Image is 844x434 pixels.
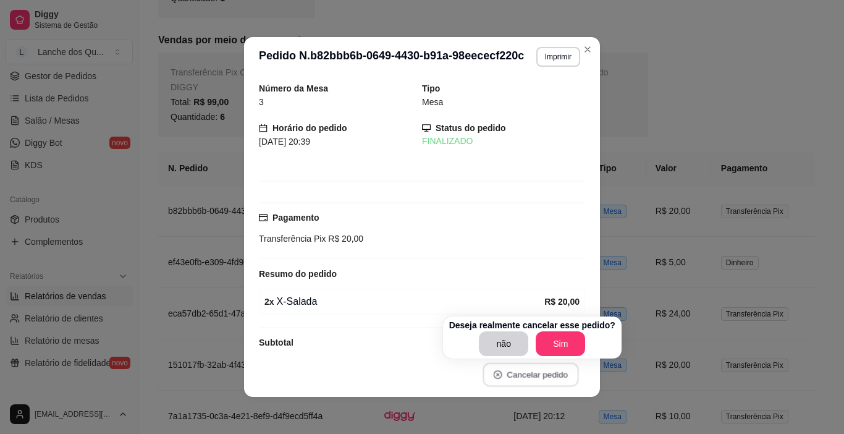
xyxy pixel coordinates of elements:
div: FINALIZADO [422,135,585,148]
p: Deseja realmente cancelar esse pedido? [449,319,615,331]
span: [DATE] 20:39 [259,137,310,147]
strong: Subtotal [259,338,293,347]
strong: Horário do pedido [272,123,347,133]
strong: 2 x [264,297,274,307]
strong: Resumo do pedido [259,269,337,279]
strong: Status do pedido [436,123,506,133]
span: calendar [259,124,268,132]
button: close-circleCancelar pedido [483,363,578,387]
span: desktop [422,124,431,132]
button: não [479,331,528,356]
div: X-Salada [264,294,544,309]
span: R$ 20,00 [326,234,363,244]
button: Sim [536,331,585,356]
strong: Pagamento [272,213,319,223]
button: Close [578,40,597,59]
span: credit-card [259,213,268,222]
span: close-circle [494,370,502,379]
button: Imprimir [536,47,580,67]
span: Mesa [422,97,443,107]
h3: Pedido N. b82bbb6b-0649-4430-b91a-98eececf220c [259,47,524,67]
strong: Tipo [422,83,440,93]
span: Transferência Pix [259,234,326,244]
strong: Número da Mesa [259,83,328,93]
span: 3 [259,97,264,107]
strong: R$ 20,00 [544,297,580,307]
